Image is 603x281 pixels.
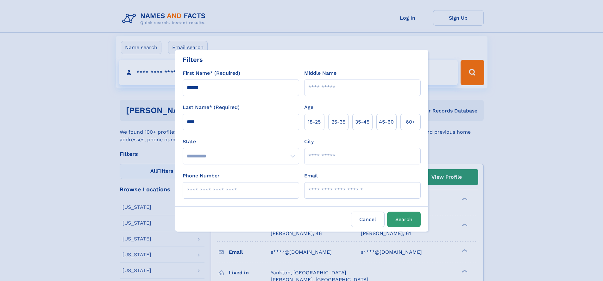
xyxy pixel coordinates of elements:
[183,104,240,111] label: Last Name* (Required)
[304,69,336,77] label: Middle Name
[406,118,415,126] span: 60+
[304,104,313,111] label: Age
[304,172,318,180] label: Email
[355,118,369,126] span: 35‑45
[183,69,240,77] label: First Name* (Required)
[183,138,299,145] label: State
[304,138,314,145] label: City
[308,118,321,126] span: 18‑25
[379,118,394,126] span: 45‑60
[183,55,203,64] div: Filters
[351,212,385,227] label: Cancel
[387,212,421,227] button: Search
[331,118,345,126] span: 25‑35
[183,172,220,180] label: Phone Number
